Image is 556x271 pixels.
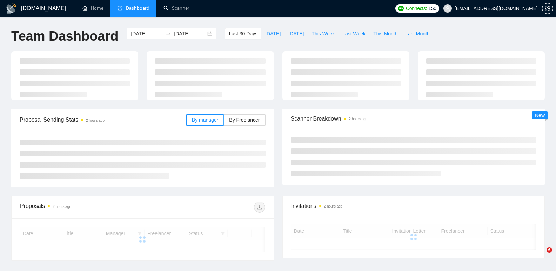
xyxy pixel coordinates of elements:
[166,31,171,36] span: swap-right
[288,30,304,38] span: [DATE]
[308,28,339,39] button: This Week
[20,115,186,124] span: Proposal Sending Stats
[174,30,206,38] input: End date
[339,28,369,39] button: Last Week
[192,117,218,123] span: By manager
[373,30,397,38] span: This Month
[126,5,149,11] span: Dashboard
[229,30,257,38] span: Last 30 Days
[265,30,281,38] span: [DATE]
[229,117,260,123] span: By Freelancer
[405,30,429,38] span: Last Month
[324,204,343,208] time: 2 hours ago
[291,114,537,123] span: Scanner Breakdown
[401,28,433,39] button: Last Month
[445,6,450,11] span: user
[118,6,122,11] span: dashboard
[428,5,436,12] span: 150
[82,5,103,11] a: homeHome
[86,118,105,122] time: 2 hours ago
[349,117,368,121] time: 2 hours ago
[542,3,553,14] button: setting
[225,28,261,39] button: Last 30 Days
[547,247,552,253] span: 6
[312,30,335,38] span: This Week
[20,202,142,213] div: Proposals
[261,28,284,39] button: [DATE]
[163,5,189,11] a: searchScanner
[342,30,366,38] span: Last Week
[284,28,308,39] button: [DATE]
[542,6,553,11] a: setting
[53,205,71,209] time: 2 hours ago
[406,5,427,12] span: Connects:
[369,28,401,39] button: This Month
[11,28,118,45] h1: Team Dashboard
[131,30,163,38] input: Start date
[398,6,404,11] img: upwork-logo.png
[532,247,549,264] iframe: Intercom live chat
[291,202,536,210] span: Invitations
[166,31,171,36] span: to
[535,113,545,118] span: New
[6,3,17,14] img: logo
